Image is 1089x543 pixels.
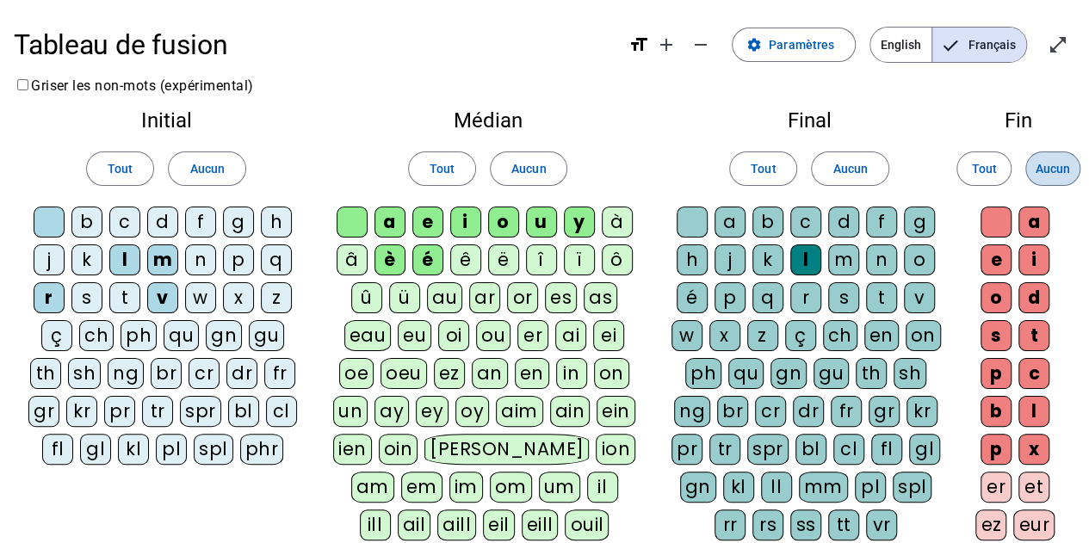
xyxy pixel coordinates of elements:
[790,244,821,275] div: l
[496,396,543,427] div: aim
[424,434,589,465] div: [PERSON_NAME]
[649,28,684,62] button: Augmenter la taille de la police
[337,244,368,275] div: â
[1036,158,1070,179] span: Aucun
[1041,28,1075,62] button: Entrer en plein écran
[732,28,856,62] button: Paramètres
[333,434,372,465] div: ien
[545,282,577,313] div: es
[684,28,718,62] button: Diminuer la taille de la police
[472,358,508,389] div: an
[351,472,394,503] div: am
[855,472,886,503] div: pl
[715,282,746,313] div: p
[121,320,157,351] div: ph
[28,396,59,427] div: gr
[752,244,783,275] div: k
[1025,151,1080,186] button: Aucun
[752,282,783,313] div: q
[677,244,708,275] div: h
[981,396,1012,427] div: b
[381,358,427,389] div: oeu
[593,320,624,351] div: ei
[1018,358,1049,389] div: c
[723,472,754,503] div: kl
[490,472,532,503] div: om
[690,34,711,55] mat-icon: remove
[261,282,292,313] div: z
[189,358,220,389] div: cr
[507,282,538,313] div: or
[597,396,635,427] div: ein
[833,434,864,465] div: cl
[709,320,740,351] div: x
[41,320,72,351] div: ç
[799,472,848,503] div: mm
[147,244,178,275] div: m
[628,34,649,55] mat-icon: format_size
[108,358,144,389] div: ng
[715,207,746,238] div: a
[564,207,595,238] div: y
[108,158,133,179] span: Tout
[86,151,154,186] button: Tout
[266,396,297,427] div: cl
[906,320,941,351] div: on
[344,320,392,351] div: eau
[856,358,887,389] div: th
[828,244,859,275] div: m
[185,207,216,238] div: f
[379,434,418,465] div: oin
[596,434,635,465] div: ion
[790,509,821,540] div: ss
[71,282,102,313] div: s
[28,110,305,131] h2: Initial
[870,28,931,62] span: English
[374,207,405,238] div: a
[602,244,633,275] div: ô
[866,282,897,313] div: t
[517,320,548,351] div: er
[147,207,178,238] div: d
[904,282,935,313] div: v
[814,358,849,389] div: gu
[180,396,221,427] div: spr
[450,207,481,238] div: i
[109,282,140,313] div: t
[864,320,899,351] div: en
[30,358,61,389] div: th
[147,282,178,313] div: v
[333,396,368,427] div: un
[1048,34,1068,55] mat-icon: open_in_full
[981,358,1012,389] div: p
[437,509,476,540] div: aill
[389,282,420,313] div: ü
[584,282,617,313] div: as
[981,434,1012,465] div: p
[483,509,515,540] div: eil
[1018,282,1049,313] div: d
[416,396,449,427] div: ey
[240,434,284,465] div: phr
[71,244,102,275] div: k
[408,151,476,186] button: Tout
[412,207,443,238] div: e
[674,396,710,427] div: ng
[909,434,940,465] div: gl
[104,396,135,427] div: pr
[747,320,778,351] div: z
[866,509,897,540] div: vr
[526,244,557,275] div: î
[401,472,442,503] div: em
[831,396,862,427] div: fr
[151,358,182,389] div: br
[118,434,149,465] div: kl
[823,320,857,351] div: ch
[34,244,65,275] div: j
[185,282,216,313] div: w
[164,320,199,351] div: qu
[587,472,618,503] div: il
[785,320,816,351] div: ç
[450,244,481,275] div: ê
[729,151,797,186] button: Tout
